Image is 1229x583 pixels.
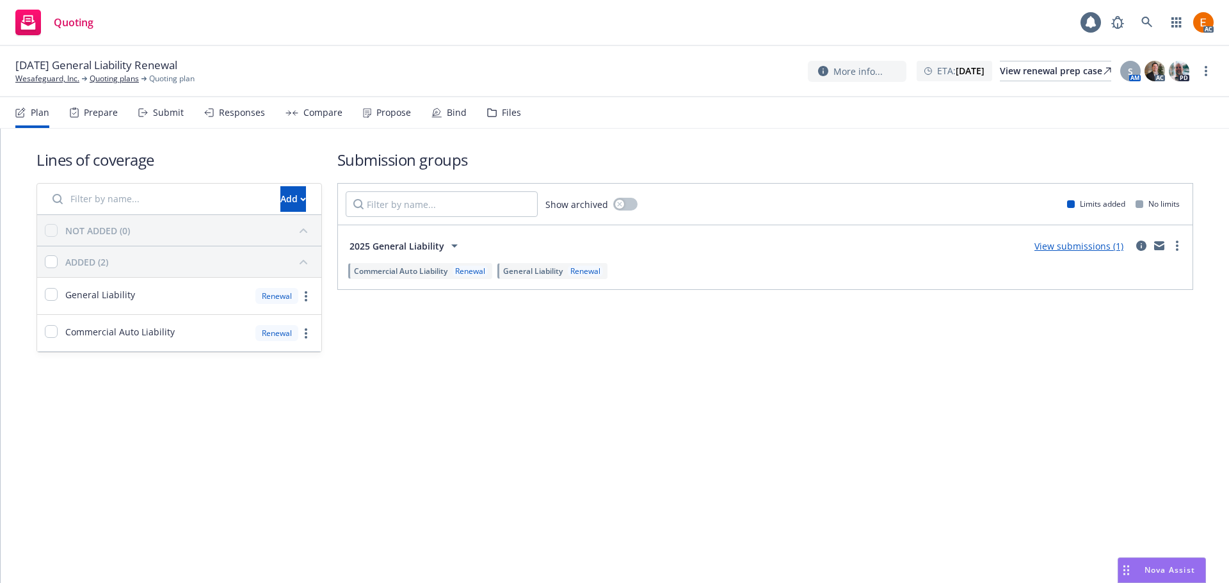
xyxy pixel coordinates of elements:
span: Quoting plan [149,73,195,84]
img: photo [1145,61,1165,81]
a: more [1198,63,1214,79]
button: More info... [808,61,906,82]
span: General Liability [503,266,563,276]
a: Switch app [1164,10,1189,35]
div: Responses [219,108,265,118]
a: Search [1134,10,1160,35]
div: Renewal [255,325,298,341]
button: Nova Assist [1118,557,1206,583]
a: mail [1152,238,1167,253]
img: photo [1193,12,1214,33]
button: ADDED (2) [65,252,314,272]
div: Add [280,187,306,211]
div: Bind [447,108,467,118]
input: Filter by name... [45,186,273,212]
span: Quoting [54,17,93,28]
span: S [1128,65,1133,78]
img: photo [1169,61,1189,81]
span: General Liability [65,288,135,301]
button: 2025 General Liability [346,233,466,259]
strong: [DATE] [956,65,984,77]
span: 2025 General Liability [349,239,444,253]
div: Drag to move [1118,558,1134,582]
a: more [298,289,314,304]
div: Renewal [255,288,298,304]
button: NOT ADDED (0) [65,220,314,241]
div: Files [502,108,521,118]
div: ADDED (2) [65,255,108,269]
button: Add [280,186,306,212]
div: Propose [376,108,411,118]
h1: Submission groups [337,149,1193,170]
span: Nova Assist [1145,564,1195,575]
div: No limits [1136,198,1180,209]
a: Quoting plans [90,73,139,84]
a: Report a Bug [1105,10,1130,35]
a: circleInformation [1134,238,1149,253]
a: Quoting [10,4,99,40]
span: Commercial Auto Liability [65,325,175,339]
span: ETA : [937,64,984,77]
div: Renewal [453,266,488,276]
div: Renewal [568,266,603,276]
div: Limits added [1067,198,1125,209]
span: Commercial Auto Liability [354,266,447,276]
span: More info... [833,65,883,78]
a: Wesafeguard, Inc. [15,73,79,84]
a: more [298,326,314,341]
span: [DATE] General Liability Renewal [15,58,177,73]
div: NOT ADDED (0) [65,224,130,237]
h1: Lines of coverage [36,149,322,170]
div: Prepare [84,108,118,118]
span: Show archived [545,198,608,211]
div: Submit [153,108,184,118]
input: Filter by name... [346,191,538,217]
a: more [1169,238,1185,253]
a: View renewal prep case [1000,61,1111,81]
div: Compare [303,108,342,118]
div: Plan [31,108,49,118]
a: View submissions (1) [1034,240,1123,252]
